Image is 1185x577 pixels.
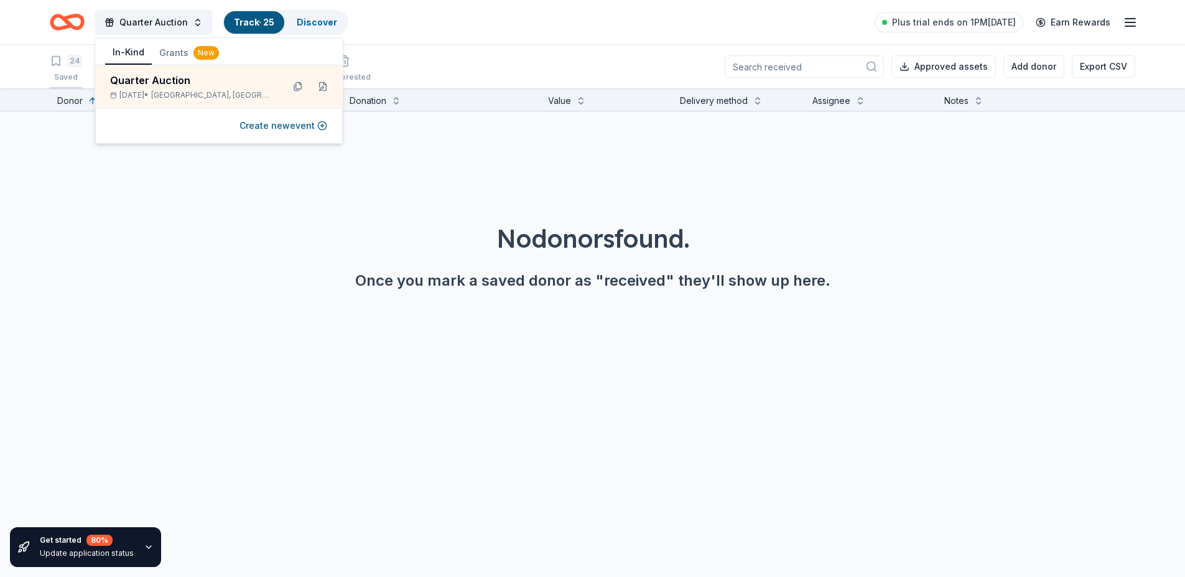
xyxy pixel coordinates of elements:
[812,93,850,108] div: Assignee
[548,93,571,108] div: Value
[50,72,82,82] div: Saved
[95,10,213,35] button: Quarter Auction
[30,271,1155,291] div: Once you mark a saved donor as "received" they'll show up here.
[152,42,226,64] button: Grants
[40,535,134,546] div: Get started
[1028,11,1118,34] a: Earn Rewards
[891,55,996,78] button: Approved assets
[223,10,348,35] button: Track· 25Discover
[350,93,386,108] div: Donation
[944,93,969,108] div: Notes
[317,72,371,82] div: Not interested
[317,50,371,88] button: Not interested
[50,50,82,88] button: 24Saved
[105,41,152,65] button: In-Kind
[680,93,748,108] div: Delivery method
[725,55,884,78] input: Search received
[297,17,337,27] a: Discover
[86,535,113,546] div: 80 %
[234,17,274,27] a: Track· 25
[40,548,134,558] div: Update application status
[892,15,1016,30] span: Plus trial ends on 1PM[DATE]
[110,90,273,100] div: [DATE] •
[1072,55,1135,78] button: Export CSV
[239,118,327,133] button: Create newevent
[110,73,273,88] div: Quarter Auction
[57,93,83,108] div: Donor
[50,7,85,37] a: Home
[875,12,1023,32] a: Plus trial ends on 1PM[DATE]
[193,46,219,60] div: New
[151,90,273,100] span: [GEOGRAPHIC_DATA], [GEOGRAPHIC_DATA]
[30,221,1155,256] div: No donors found.
[67,55,82,67] div: 24
[119,15,188,30] span: Quarter Auction
[1003,55,1064,78] button: Add donor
